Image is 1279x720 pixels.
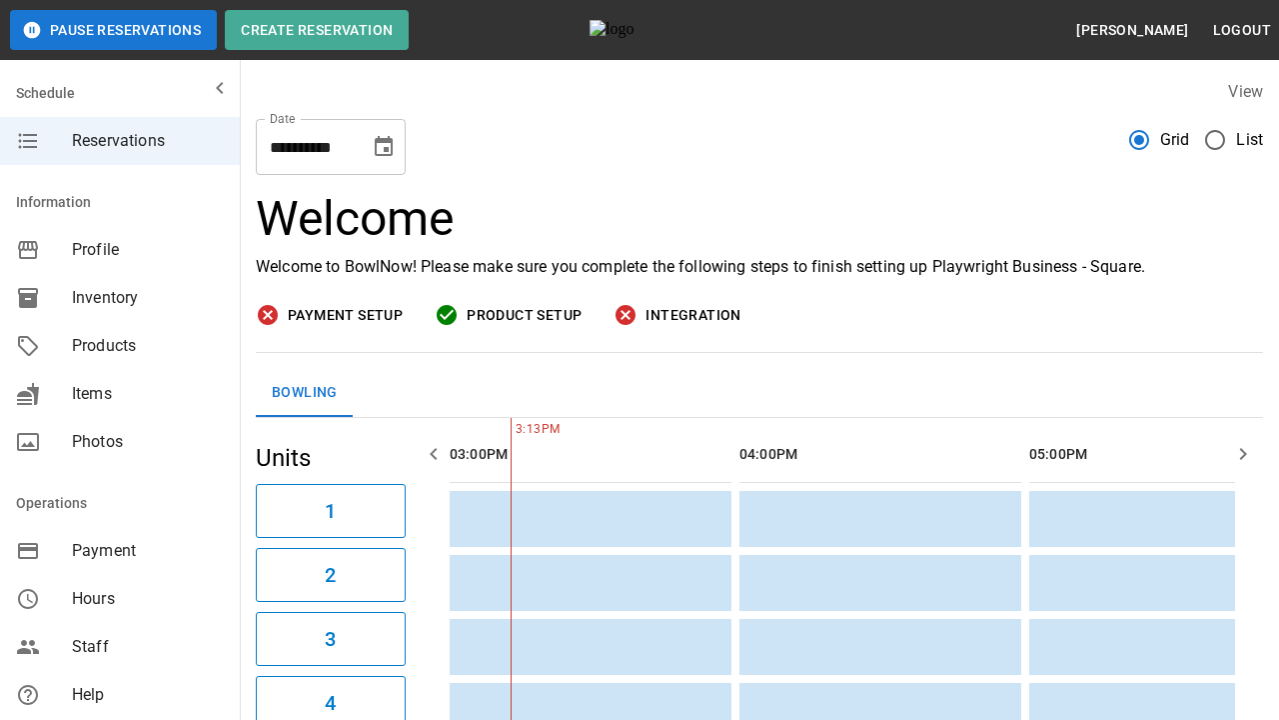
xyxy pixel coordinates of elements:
[364,127,404,167] button: Choose date, selected date is Aug 29, 2025
[256,548,406,602] button: 2
[1228,82,1263,101] label: View
[288,303,403,328] span: Payment Setup
[72,334,224,358] span: Products
[72,587,224,611] span: Hours
[511,420,516,440] span: 3:13PM
[325,623,336,655] h6: 3
[256,369,354,417] button: Bowling
[467,303,582,328] span: Product Setup
[256,484,406,538] button: 1
[325,495,336,527] h6: 1
[1160,128,1190,152] span: Grid
[256,612,406,666] button: 3
[325,687,336,719] h6: 4
[72,286,224,310] span: Inventory
[72,129,224,153] span: Reservations
[325,559,336,591] h6: 2
[225,10,409,50] button: Create Reservation
[10,10,217,50] button: Pause Reservations
[72,683,224,707] span: Help
[1068,12,1196,49] button: [PERSON_NAME]
[72,635,224,659] span: Staff
[256,442,406,474] h5: Units
[645,303,740,328] span: Integration
[1205,12,1279,49] button: Logout
[72,238,224,262] span: Profile
[256,369,1263,417] div: inventory tabs
[590,20,699,40] img: logo
[72,382,224,406] span: Items
[72,539,224,563] span: Payment
[256,191,1263,247] h3: Welcome
[256,255,1263,279] p: Welcome to BowlNow! Please make sure you complete the following steps to finish setting up Playwr...
[1236,128,1263,152] span: List
[72,430,224,454] span: Photos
